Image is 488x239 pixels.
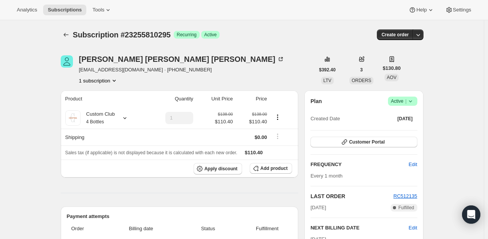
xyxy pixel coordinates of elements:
span: | [405,98,406,104]
span: Billing date [113,225,169,233]
button: 3 [355,65,367,75]
span: Subscription #23255810295 [73,31,171,39]
span: [DATE] [398,116,413,122]
h2: Payment attempts [67,213,292,220]
span: Add product [260,165,288,171]
small: $138.00 [218,112,233,116]
span: Subscriptions [48,7,82,13]
small: 4 Bottles [86,119,104,124]
img: product img [65,110,81,126]
span: $0.00 [255,134,267,140]
h2: NEXT BILLING DATE [310,224,409,232]
th: Quantity [146,90,196,107]
span: Fulfilled [398,205,414,211]
button: Tools [88,5,116,15]
span: AOV [387,75,396,80]
div: Custom Club [81,110,115,126]
h2: Plan [310,97,322,105]
button: Apply discount [194,163,242,174]
a: RC512135 [393,193,417,199]
span: Customer Portal [349,139,385,145]
th: Price [235,90,269,107]
span: Fulfillment [247,225,288,233]
span: Recurring [177,32,197,38]
span: 3 [360,67,363,73]
button: Product actions [271,113,284,121]
span: $392.40 [319,67,336,73]
h2: LAST ORDER [310,192,393,200]
button: RC512135 [393,192,417,200]
div: Open Intercom Messenger [462,205,480,224]
span: Every 1 month [310,173,343,179]
span: Status [174,225,242,233]
span: Create order [381,32,409,38]
button: Settings [441,5,476,15]
span: LTV [323,78,331,83]
span: Edit [409,161,417,168]
button: Add product [250,163,292,174]
span: Active [204,32,217,38]
span: $130.80 [383,65,401,72]
small: $138.00 [252,112,267,116]
span: Analytics [17,7,37,13]
h2: FREQUENCY [310,161,409,168]
span: Apply discount [204,166,238,172]
button: Analytics [12,5,42,15]
button: Subscriptions [61,29,71,40]
div: [PERSON_NAME] [PERSON_NAME] [PERSON_NAME] [79,55,285,63]
span: $110.40 [215,118,233,126]
span: Tools [92,7,104,13]
button: Create order [377,29,413,40]
button: Subscriptions [43,5,86,15]
span: $110.40 [238,118,267,126]
button: Help [404,5,439,15]
span: $110.40 [245,150,263,155]
th: Order [67,220,111,237]
button: Customer Portal [310,137,417,147]
span: Settings [453,7,471,13]
button: Product actions [79,77,118,84]
span: Created Date [310,115,340,123]
th: Unit Price [196,90,235,107]
button: Edit [404,158,422,171]
th: Shipping [61,129,147,145]
span: ORDERS [352,78,371,83]
span: Active [391,97,414,105]
span: Help [416,7,427,13]
button: [DATE] [393,113,417,124]
th: Product [61,90,147,107]
button: Shipping actions [271,132,284,140]
span: [EMAIL_ADDRESS][DOMAIN_NAME] · [PHONE_NUMBER] [79,66,285,74]
button: $392.40 [315,65,340,75]
span: Sales tax (if applicable) is not displayed because it is calculated with each new order. [65,150,238,155]
span: Mary Beth Hoyt [61,55,73,68]
button: Edit [409,224,417,232]
span: [DATE] [310,204,326,212]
